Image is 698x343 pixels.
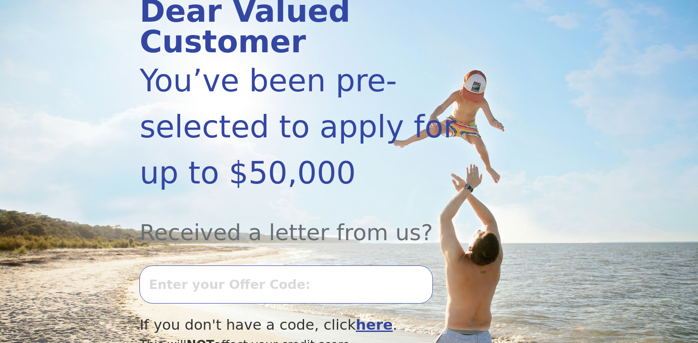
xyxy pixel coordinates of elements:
a: here [356,316,393,333]
input: Enter your Offer Code: [139,265,432,304]
div: Received a letter from us? [139,196,495,249]
div: If you don't have a code, click . [139,314,495,336]
div: You’ve been pre-selected to apply for up to $50,000 [139,58,495,196]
